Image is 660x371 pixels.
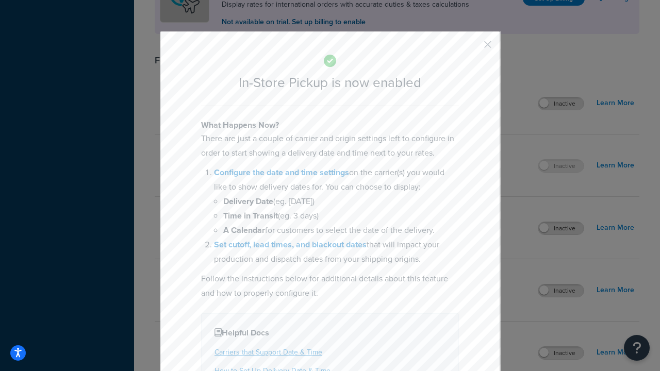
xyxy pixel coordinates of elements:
[201,119,459,131] h4: What Happens Now?
[214,327,445,339] h4: Helpful Docs
[201,272,459,300] p: Follow the instructions below for additional details about this feature and how to properly confi...
[223,223,459,238] li: for customers to select the date of the delivery.
[223,224,265,236] b: A Calendar
[214,165,459,238] li: on the carrier(s) you would like to show delivery dates for. You can choose to display:
[214,347,322,358] a: Carriers that Support Date & Time
[214,238,459,266] li: that will impact your production and dispatch dates from your shipping origins.
[223,209,459,223] li: (eg. 3 days)
[201,75,459,90] h2: In-Store Pickup is now enabled
[214,166,349,178] a: Configure the date and time settings
[223,194,459,209] li: (eg. [DATE])
[214,239,367,250] a: Set cutoff, lead times, and blackout dates
[201,131,459,160] p: There are just a couple of carrier and origin settings left to configure in order to start showin...
[223,210,278,222] b: Time in Transit
[223,195,273,207] b: Delivery Date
